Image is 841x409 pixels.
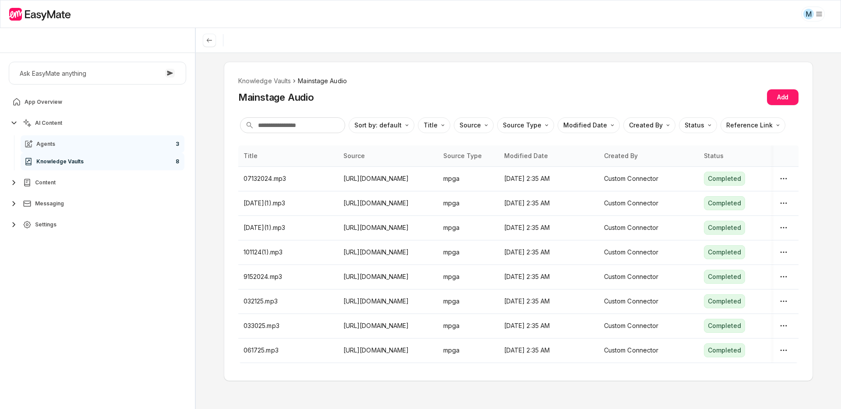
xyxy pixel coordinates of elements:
[244,247,333,257] p: 101124(1).mp3
[704,196,745,210] div: Completed
[504,296,594,306] p: [DATE] 2:35 AM
[438,145,499,166] th: Source Type
[238,91,314,104] h2: Mainstage Audio
[343,198,433,208] p: [URL][DOMAIN_NAME]
[244,198,333,208] p: [DATE](1).mp3
[623,117,675,133] button: Created By
[9,195,186,212] button: Messaging
[9,93,186,111] a: App Overview
[459,120,481,130] p: Source
[343,247,433,257] p: [URL][DOMAIN_NAME]
[704,270,745,284] div: Completed
[503,120,541,130] p: Source Type
[238,76,291,86] li: Knowledge Vaults
[604,272,693,282] p: Custom Connector
[443,346,494,355] p: mpga
[174,156,181,167] span: 8
[726,120,773,130] p: Reference Link
[36,141,55,148] span: Agents
[767,89,799,105] button: Add
[704,172,745,186] div: Completed
[504,198,594,208] p: [DATE] 2:35 AM
[604,223,693,233] p: Custom Connector
[343,223,433,233] p: [URL][DOMAIN_NAME]
[244,223,333,233] p: [DATE](1).mp3
[704,319,745,333] div: Completed
[629,120,663,130] p: Created By
[244,272,333,282] p: 9152024.mp3
[443,247,494,257] p: mpga
[238,145,338,166] th: Title
[9,174,186,191] button: Content
[418,117,450,133] button: Title
[497,117,554,133] button: Source Type
[443,272,494,282] p: mpga
[443,223,494,233] p: mpga
[604,321,693,331] p: Custom Connector
[504,321,594,331] p: [DATE] 2:35 AM
[704,245,745,259] div: Completed
[244,346,333,355] p: 061725.mp3
[35,200,64,207] span: Messaging
[9,62,186,85] button: Ask EasyMate anything
[599,145,699,166] th: Created By
[9,216,186,233] button: Settings
[35,179,56,186] span: Content
[349,117,414,133] button: Sort by: default
[704,221,745,235] div: Completed
[504,272,594,282] p: [DATE] 2:35 AM
[563,120,607,130] p: Modified Date
[244,174,333,183] p: 07132024.mp3
[424,120,438,130] p: Title
[679,117,717,133] button: Status
[35,120,62,127] span: AI Content
[803,9,814,19] div: M
[604,247,693,257] p: Custom Connector
[443,198,494,208] p: mpga
[25,99,62,106] span: App Overview
[21,135,184,153] a: Agents3
[35,221,57,228] span: Settings
[21,153,184,170] a: Knowledge Vaults8
[298,76,347,86] span: Mainstage Audio
[9,114,186,132] button: AI Content
[499,145,599,166] th: Modified Date
[343,174,433,183] p: [URL][DOMAIN_NAME]
[343,296,433,306] p: [URL][DOMAIN_NAME]
[338,145,438,166] th: Source
[504,346,594,355] p: [DATE] 2:35 AM
[238,76,799,86] nav: breadcrumb
[504,174,594,183] p: [DATE] 2:35 AM
[343,321,433,331] p: [URL][DOMAIN_NAME]
[443,174,494,183] p: mpga
[354,120,402,130] p: Sort by: default
[704,343,745,357] div: Completed
[604,174,693,183] p: Custom Connector
[604,346,693,355] p: Custom Connector
[704,294,745,308] div: Completed
[558,117,620,133] button: Modified Date
[504,247,594,257] p: [DATE] 2:35 AM
[244,321,333,331] p: 033025.mp3
[36,158,84,165] span: Knowledge Vaults
[604,198,693,208] p: Custom Connector
[244,296,333,306] p: 032125.mp3
[443,321,494,331] p: mpga
[174,139,181,149] span: 3
[504,223,594,233] p: [DATE] 2:35 AM
[685,120,704,130] p: Status
[721,117,785,133] button: Reference Link
[343,346,433,355] p: [URL][DOMAIN_NAME]
[343,272,433,282] p: [URL][DOMAIN_NAME]
[604,296,693,306] p: Custom Connector
[443,296,494,306] p: mpga
[454,117,494,133] button: Source
[699,145,799,166] th: Status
